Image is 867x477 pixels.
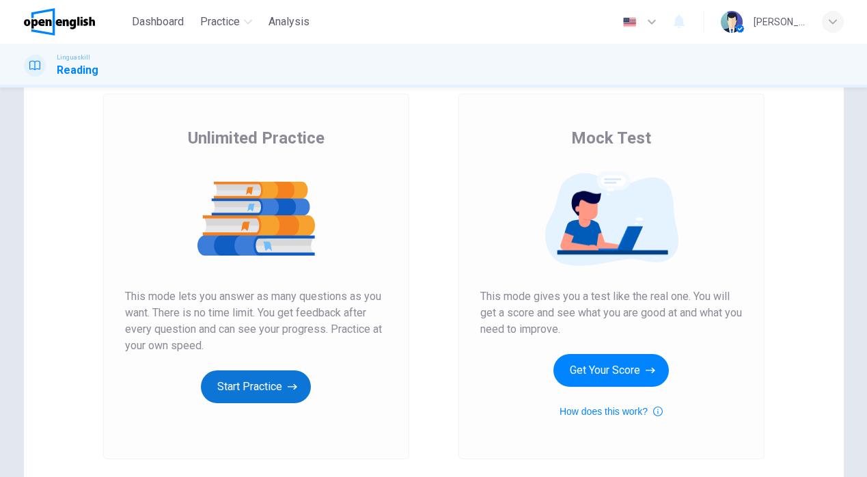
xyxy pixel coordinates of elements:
button: Practice [195,10,258,34]
span: Linguaskill [57,53,90,62]
button: How does this work? [560,403,663,420]
h1: Reading [57,62,98,79]
a: OpenEnglish logo [24,8,127,36]
span: This mode gives you a test like the real one. You will get a score and see what you are good at a... [480,288,743,338]
span: This mode lets you answer as many questions as you want. There is no time limit. You get feedback... [125,288,387,354]
span: Analysis [269,14,309,30]
div: [PERSON_NAME] [754,14,806,30]
button: Get Your Score [553,354,669,387]
button: Start Practice [201,370,311,403]
button: Dashboard [126,10,189,34]
span: Unlimited Practice [188,127,325,149]
span: Practice [200,14,240,30]
img: Profile picture [721,11,743,33]
span: Dashboard [132,14,184,30]
span: Mock Test [571,127,651,149]
button: Analysis [263,10,315,34]
img: en [621,17,638,27]
img: OpenEnglish logo [24,8,96,36]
